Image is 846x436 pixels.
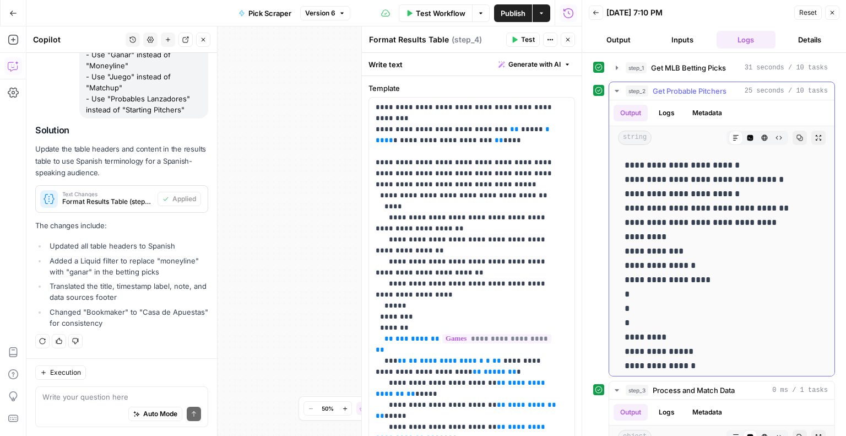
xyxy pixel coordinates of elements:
span: step_2 [626,85,648,96]
span: Get MLB Betting Picks [651,62,726,73]
button: Logs [717,31,776,49]
button: Reset [794,6,822,20]
span: Get Probable Pitchers [653,85,726,96]
span: Version 6 [305,8,335,18]
div: Copilot [33,34,122,45]
li: Translated the title, timestamp label, note, and data sources footer [47,281,208,303]
button: Test Workflow [399,4,472,22]
button: Publish [494,4,532,22]
button: Auto Mode [128,407,182,421]
span: Test [521,35,535,45]
span: 31 seconds / 10 tasks [745,63,828,73]
button: Logs [652,105,681,121]
li: Changed "Bookmaker" to "Casa de Apuestas" for consistency [47,306,208,329]
span: ( step_4 ) [452,34,482,45]
span: Process and Match Data [653,385,735,396]
button: 31 seconds / 10 tasks [609,59,834,77]
button: Metadata [686,105,729,121]
button: Output [589,31,648,49]
span: Publish [501,8,525,19]
button: Logs [652,404,681,421]
span: step_3 [626,385,648,396]
div: 25 seconds / 10 tasks [609,100,834,376]
label: Template [368,83,575,94]
span: Test Workflow [416,8,465,19]
h2: Solution [35,125,208,136]
button: Output [614,404,648,421]
button: Output [614,105,648,121]
button: Test [506,33,540,47]
button: Metadata [686,404,729,421]
p: The changes include: [35,220,208,232]
span: Pick Scraper [248,8,291,19]
span: step_1 [626,62,647,73]
textarea: Format Results Table [369,34,449,45]
span: 25 seconds / 10 tasks [745,86,828,96]
button: Execution [35,365,86,380]
button: Generate with AI [494,57,575,72]
li: Added a Liquid filter to replace "moneyline" with "ganar" in the betting picks [47,255,208,277]
span: string [618,131,652,145]
span: 0 ms / 1 tasks [772,385,828,395]
span: Reset [799,8,817,18]
button: Applied [158,192,201,206]
p: Update the table headers and content in the results table to use Spanish terminology for a Spanis... [35,143,208,178]
button: 0 ms / 1 tasks [609,381,834,399]
span: Generate with AI [508,60,561,69]
button: Version 6 [300,6,350,20]
span: Applied [172,194,196,204]
div: Write text [362,53,582,76]
span: Text Changes [62,191,153,197]
span: Auto Mode [143,409,177,419]
span: 50% [322,404,334,413]
button: Inputs [653,31,712,49]
span: Execution [50,368,81,378]
button: 25 seconds / 10 tasks [609,82,834,100]
li: Updated all table headers to Spanish [47,240,208,251]
button: Pick Scraper [232,4,298,22]
span: Format Results Table (step_4) [62,197,153,207]
button: Details [780,31,839,49]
